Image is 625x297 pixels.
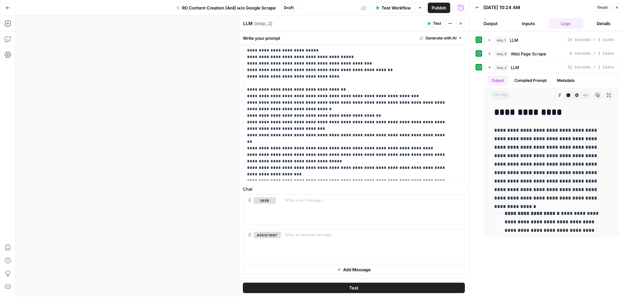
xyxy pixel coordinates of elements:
span: Publish [432,5,446,11]
button: Test [243,283,465,293]
span: Draft [284,5,294,11]
button: Generate with AI [417,34,465,42]
button: Publish [428,3,450,13]
span: step_9 [495,51,508,57]
button: Details [586,18,621,29]
div: assistant [243,229,276,259]
span: ( step_2 ) [254,20,272,27]
span: LLM [510,37,518,43]
button: Compiled Prompt [510,76,550,85]
button: RO Content Creation [Anil] w/o Google Scrape [172,3,280,13]
button: Output [473,18,508,29]
button: Metadata [553,76,578,85]
span: Reset [597,5,608,10]
button: 32 seconds / 1 tasks [485,62,618,73]
div: user [243,195,276,225]
button: Add Message [243,265,465,275]
span: Generate with AI [425,35,456,41]
span: string [490,91,510,99]
span: 24 seconds / 3 tasks [567,37,614,43]
span: RO Content Creation [Anil] w/o Google Scrape [182,5,276,11]
label: Chat [243,186,465,192]
button: Test [424,19,444,28]
button: user [254,197,276,204]
span: LLM [511,64,519,71]
span: Add Message [343,266,371,273]
span: Test Workflow [382,5,411,11]
span: 32 seconds / 1 tasks [567,65,614,70]
button: Inputs [511,18,546,29]
button: Output [488,76,508,85]
button: Test Workflow [371,3,415,13]
button: 6 seconds / 1 tasks [485,49,618,59]
button: Logs [549,18,584,29]
button: assistant [254,232,281,238]
span: Test [349,285,358,291]
span: 6 seconds / 1 tasks [570,51,614,57]
textarea: LLM [243,20,253,27]
button: 24 seconds / 3 tasks [485,35,618,45]
button: Reset [594,3,611,12]
span: step_1 [495,37,507,43]
span: step_2 [495,64,508,71]
div: 32 seconds / 1 tasks [485,73,618,236]
div: Write your prompt [239,31,469,45]
span: Test [433,21,441,26]
span: Web Page Scrape [511,51,546,57]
